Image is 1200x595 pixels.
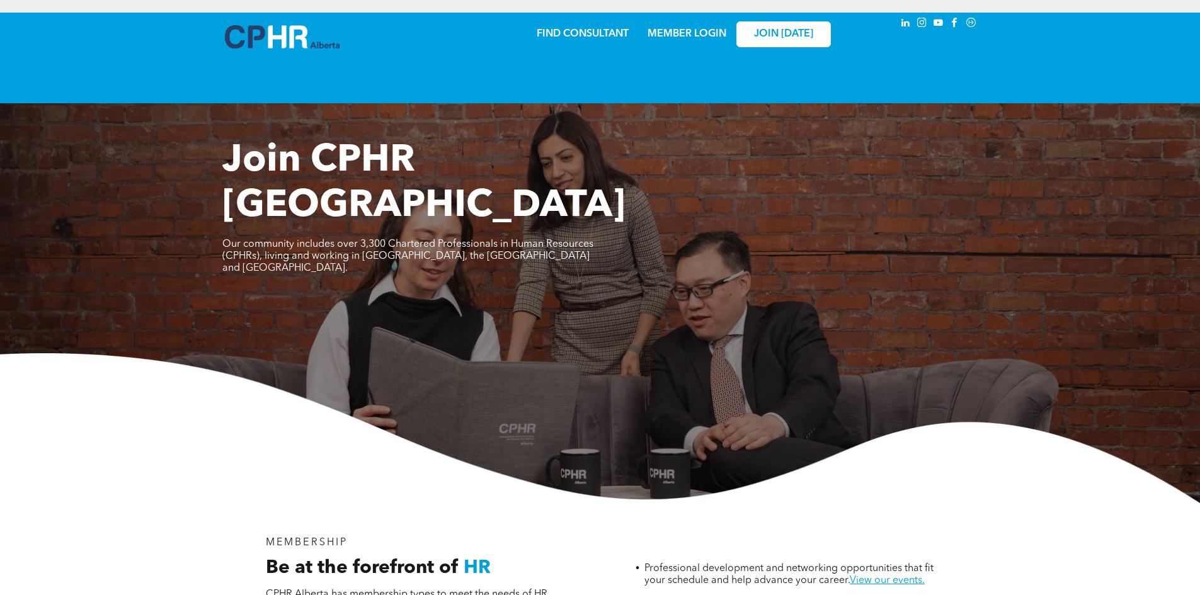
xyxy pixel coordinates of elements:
a: MEMBER LOGIN [648,29,726,39]
span: Our community includes over 3,300 Chartered Professionals in Human Resources (CPHRs), living and ... [222,239,593,273]
a: JOIN [DATE] [736,21,831,47]
a: linkedin [899,16,913,33]
a: youtube [932,16,946,33]
img: A blue and white logo for cp alberta [225,25,340,48]
span: Professional development and networking opportunities that fit your schedule and help advance you... [644,564,934,586]
a: FIND CONSULTANT [537,29,629,39]
a: Social network [964,16,978,33]
span: MEMBERSHIP [266,538,348,548]
span: Join CPHR [GEOGRAPHIC_DATA] [222,142,626,225]
span: Be at the forefront of [266,558,459,577]
a: instagram [915,16,929,33]
span: HR [464,558,491,577]
span: JOIN [DATE] [754,28,813,40]
a: facebook [948,16,962,33]
a: View our events. [850,575,925,586]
